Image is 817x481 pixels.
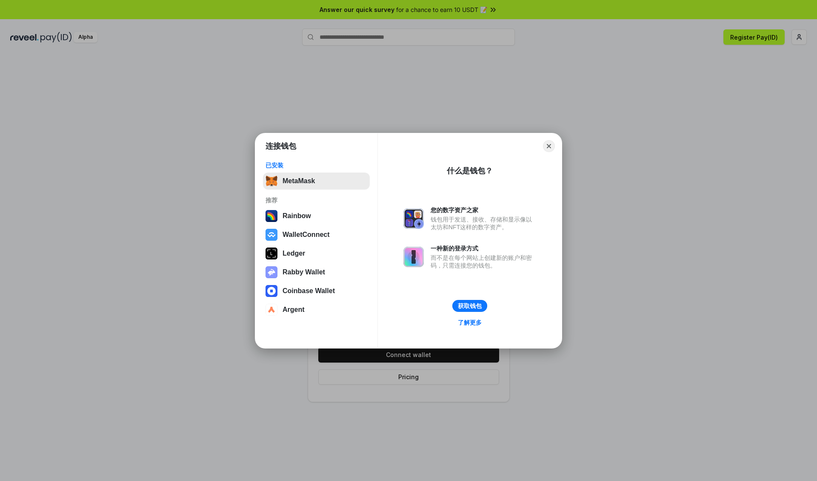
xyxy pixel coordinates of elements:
[266,196,367,204] div: 推荐
[263,264,370,281] button: Rabby Wallet
[283,268,325,276] div: Rabby Wallet
[458,319,482,326] div: 了解更多
[283,177,315,185] div: MetaMask
[266,161,367,169] div: 已安装
[263,245,370,262] button: Ledger
[263,226,370,243] button: WalletConnect
[266,175,277,187] img: svg+xml,%3Csvg%20fill%3D%22none%22%20height%3D%2233%22%20viewBox%3D%220%200%2035%2033%22%20width%...
[266,285,277,297] img: svg+xml,%3Csvg%20width%3D%2228%22%20height%3D%2228%22%20viewBox%3D%220%200%2028%2028%22%20fill%3D...
[266,248,277,259] img: svg+xml,%3Csvg%20xmlns%3D%22http%3A%2F%2Fwww.w3.org%2F2000%2Fsvg%22%20width%3D%2228%22%20height%3...
[263,282,370,300] button: Coinbase Wallet
[263,173,370,190] button: MetaMask
[452,300,487,312] button: 获取钱包
[266,210,277,222] img: svg+xml,%3Csvg%20width%3D%22120%22%20height%3D%22120%22%20viewBox%3D%220%200%20120%20120%22%20fil...
[266,304,277,316] img: svg+xml,%3Csvg%20width%3D%2228%22%20height%3D%2228%22%20viewBox%3D%220%200%2028%2028%22%20fill%3D...
[431,216,536,231] div: 钱包用于发送、接收、存储和显示像以太坊和NFT这样的数字资产。
[283,306,305,314] div: Argent
[458,302,482,310] div: 获取钱包
[543,140,555,152] button: Close
[447,166,493,176] div: 什么是钱包？
[283,250,305,257] div: Ledger
[283,231,330,239] div: WalletConnect
[266,229,277,241] img: svg+xml,%3Csvg%20width%3D%2228%22%20height%3D%2228%22%20viewBox%3D%220%200%2028%2028%22%20fill%3D...
[266,266,277,278] img: svg+xml,%3Csvg%20xmlns%3D%22http%3A%2F%2Fwww.w3.org%2F2000%2Fsvg%22%20fill%3D%22none%22%20viewBox...
[431,254,536,269] div: 而不是在每个网站上创建新的账户和密码，只需连接您的钱包。
[453,317,487,328] a: 了解更多
[431,245,536,252] div: 一种新的登录方式
[283,212,311,220] div: Rainbow
[263,207,370,225] button: Rainbow
[266,141,296,151] h1: 连接钱包
[403,208,424,229] img: svg+xml,%3Csvg%20xmlns%3D%22http%3A%2F%2Fwww.w3.org%2F2000%2Fsvg%22%20fill%3D%22none%22%20viewBox...
[403,247,424,267] img: svg+xml,%3Csvg%20xmlns%3D%22http%3A%2F%2Fwww.w3.org%2F2000%2Fsvg%22%20fill%3D%22none%22%20viewBox...
[431,206,536,214] div: 您的数字资产之家
[263,301,370,318] button: Argent
[283,287,335,295] div: Coinbase Wallet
